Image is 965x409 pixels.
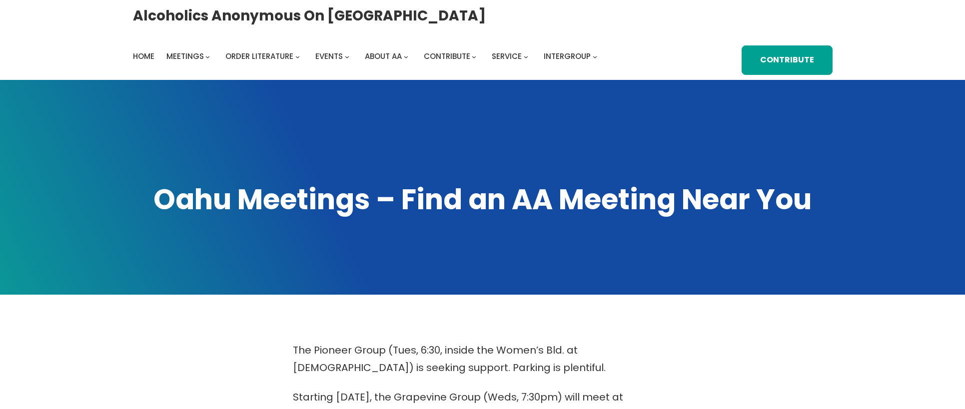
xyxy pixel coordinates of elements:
[293,342,673,377] p: The Pioneer Group (Tues, 6:30, inside the Women’s Bld. at [DEMOGRAPHIC_DATA]) is seeking support....
[404,54,408,59] button: About AA submenu
[133,3,486,28] a: Alcoholics Anonymous on [GEOGRAPHIC_DATA]
[424,49,470,63] a: Contribute
[742,45,832,75] a: Contribute
[205,54,210,59] button: Meetings submenu
[225,51,293,61] span: Order Literature
[345,54,349,59] button: Events submenu
[524,54,528,59] button: Service submenu
[544,51,591,61] span: Intergroup
[593,54,597,59] button: Intergroup submenu
[424,51,470,61] span: Contribute
[166,49,204,63] a: Meetings
[365,51,402,61] span: About AA
[472,54,476,59] button: Contribute submenu
[315,49,343,63] a: Events
[133,49,601,63] nav: Intergroup
[544,49,591,63] a: Intergroup
[295,54,300,59] button: Order Literature submenu
[492,51,522,61] span: Service
[133,181,833,219] h1: Oahu Meetings – Find an AA Meeting Near You
[133,49,154,63] a: Home
[315,51,343,61] span: Events
[492,49,522,63] a: Service
[166,51,204,61] span: Meetings
[133,51,154,61] span: Home
[365,49,402,63] a: About AA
